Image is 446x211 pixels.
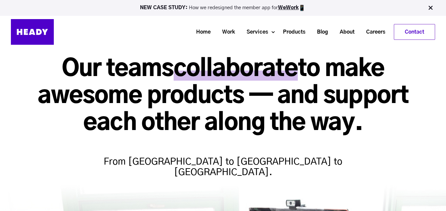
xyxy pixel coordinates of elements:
a: WeWork [278,5,299,10]
img: Heady_Logo_Web-01 (1) [11,19,54,45]
strong: NEW CASE STUDY: [140,5,189,10]
h4: From [GEOGRAPHIC_DATA] to [GEOGRAPHIC_DATA] to [GEOGRAPHIC_DATA]. [94,144,352,178]
img: Close Bar [427,5,434,11]
img: app emoji [299,5,305,11]
h1: Our teams to make awesome products — and support each other along the way. [11,56,435,137]
a: Services [238,26,271,38]
a: About [331,26,358,38]
a: Blog [309,26,331,38]
a: Products [275,26,309,38]
a: Home [188,26,214,38]
p: How we redesigned the member app for [3,5,443,11]
div: Navigation Menu [60,24,435,40]
span: collaborate [174,58,298,81]
a: Careers [358,26,389,38]
a: Contact [394,24,435,40]
a: Work [214,26,238,38]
